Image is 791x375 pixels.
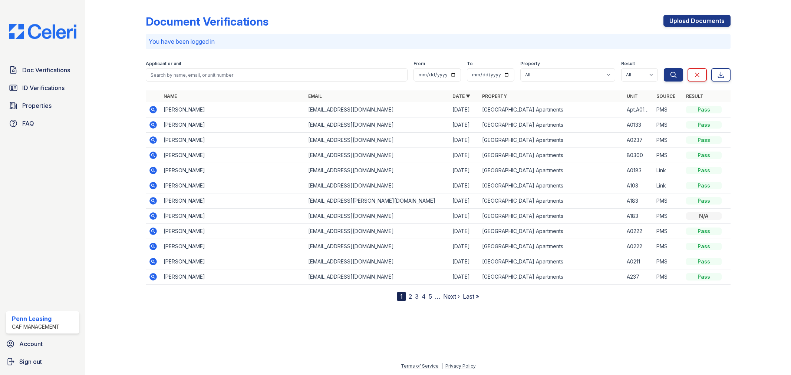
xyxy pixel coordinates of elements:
[305,224,449,239] td: [EMAIL_ADDRESS][DOMAIN_NAME]
[161,269,305,285] td: [PERSON_NAME]
[624,178,653,193] td: A103
[624,117,653,133] td: A0133
[686,212,722,220] div: N/A
[624,193,653,209] td: A183
[653,209,683,224] td: PMS
[305,269,449,285] td: [EMAIL_ADDRESS][DOMAIN_NAME]
[161,117,305,133] td: [PERSON_NAME]
[449,133,479,148] td: [DATE]
[161,178,305,193] td: [PERSON_NAME]
[146,68,407,82] input: Search by name, email, or unit number
[161,193,305,209] td: [PERSON_NAME]
[305,178,449,193] td: [EMAIL_ADDRESS][DOMAIN_NAME]
[161,102,305,117] td: [PERSON_NAME]
[449,209,479,224] td: [DATE]
[6,63,79,77] a: Doc Verifications
[305,163,449,178] td: [EMAIL_ADDRESS][DOMAIN_NAME]
[479,224,623,239] td: [GEOGRAPHIC_DATA] Apartments
[624,102,653,117] td: Apt.A0137
[624,224,653,239] td: A0222
[3,354,82,369] button: Sign out
[3,24,82,39] img: CE_Logo_Blue-a8612792a0a2168367f1c8372b55b34899dd931a85d93a1a3d3e32e68fde9ad4.png
[449,148,479,163] td: [DATE]
[449,224,479,239] td: [DATE]
[653,269,683,285] td: PMS
[305,148,449,163] td: [EMAIL_ADDRESS][DOMAIN_NAME]
[653,133,683,148] td: PMS
[305,193,449,209] td: [EMAIL_ADDRESS][PERSON_NAME][DOMAIN_NAME]
[686,121,722,129] div: Pass
[161,224,305,239] td: [PERSON_NAME]
[653,102,683,117] td: PMS
[520,61,540,67] label: Property
[164,93,177,99] a: Name
[656,93,675,99] a: Source
[19,339,43,348] span: Account
[482,93,507,99] a: Property
[653,254,683,269] td: PMS
[479,163,623,178] td: [GEOGRAPHIC_DATA] Apartments
[161,254,305,269] td: [PERSON_NAME]
[653,148,683,163] td: PMS
[449,117,479,133] td: [DATE]
[397,292,406,301] div: 1
[686,197,722,205] div: Pass
[686,258,722,265] div: Pass
[479,209,623,224] td: [GEOGRAPHIC_DATA] Apartments
[479,117,623,133] td: [GEOGRAPHIC_DATA] Apartments
[479,254,623,269] td: [GEOGRAPHIC_DATA] Apartments
[653,224,683,239] td: PMS
[686,273,722,281] div: Pass
[449,254,479,269] td: [DATE]
[624,163,653,178] td: A0183
[161,148,305,163] td: [PERSON_NAME]
[449,239,479,254] td: [DATE]
[6,80,79,95] a: ID Verifications
[161,163,305,178] td: [PERSON_NAME]
[445,363,476,369] a: Privacy Policy
[449,102,479,117] td: [DATE]
[479,239,623,254] td: [GEOGRAPHIC_DATA] Apartments
[449,163,479,178] td: [DATE]
[305,239,449,254] td: [EMAIL_ADDRESS][DOMAIN_NAME]
[624,209,653,224] td: A183
[305,117,449,133] td: [EMAIL_ADDRESS][DOMAIN_NAME]
[161,209,305,224] td: [PERSON_NAME]
[22,101,52,110] span: Properties
[621,61,635,67] label: Result
[3,336,82,351] a: Account
[686,243,722,250] div: Pass
[449,178,479,193] td: [DATE]
[467,61,473,67] label: To
[305,254,449,269] td: [EMAIL_ADDRESS][DOMAIN_NAME]
[422,293,426,300] a: 4
[686,182,722,189] div: Pass
[686,228,722,235] div: Pass
[19,357,42,366] span: Sign out
[443,293,460,300] a: Next ›
[161,239,305,254] td: [PERSON_NAME]
[624,269,653,285] td: A237
[653,239,683,254] td: PMS
[6,98,79,113] a: Properties
[305,209,449,224] td: [EMAIL_ADDRESS][DOMAIN_NAME]
[449,193,479,209] td: [DATE]
[441,363,443,369] div: |
[12,314,60,323] div: Penn Leasing
[22,83,65,92] span: ID Verifications
[409,293,412,300] a: 2
[308,93,322,99] a: Email
[479,193,623,209] td: [GEOGRAPHIC_DATA] Apartments
[401,363,439,369] a: Terms of Service
[479,178,623,193] td: [GEOGRAPHIC_DATA] Apartments
[435,292,440,301] span: …
[686,93,703,99] a: Result
[653,178,683,193] td: Link
[415,293,419,300] a: 3
[624,239,653,254] td: A0222
[479,102,623,117] td: [GEOGRAPHIC_DATA] Apartments
[452,93,470,99] a: Date ▼
[686,106,722,113] div: Pass
[12,323,60,331] div: CAF Management
[663,15,731,27] a: Upload Documents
